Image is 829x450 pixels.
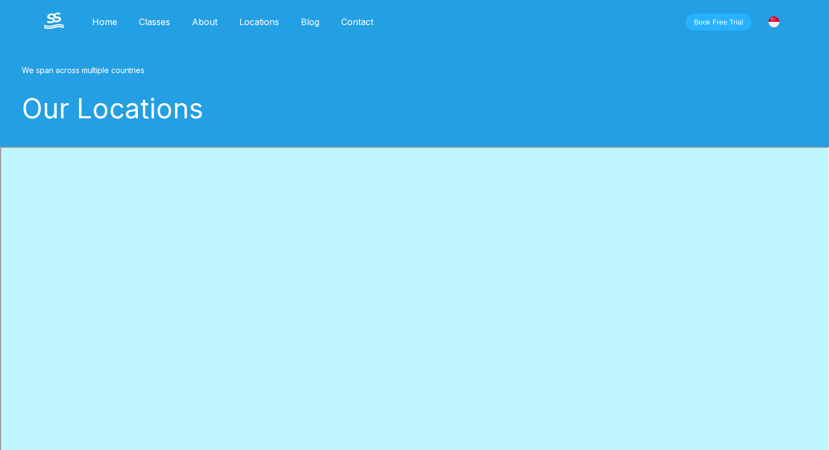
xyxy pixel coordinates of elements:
div: We span across multiple countries [22,65,763,75]
img: The Swim Starter Logo [44,13,64,29]
div: [GEOGRAPHIC_DATA] [763,10,785,33]
a: Contact [330,16,384,27]
a: Locations [228,16,290,27]
a: About [181,16,228,27]
img: Singapore [769,16,779,27]
a: Blog [290,16,330,27]
a: Classes [128,16,181,27]
button: Book Free Trial [686,14,751,31]
div: Our Locations [22,92,763,125]
a: Home [81,16,128,27]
